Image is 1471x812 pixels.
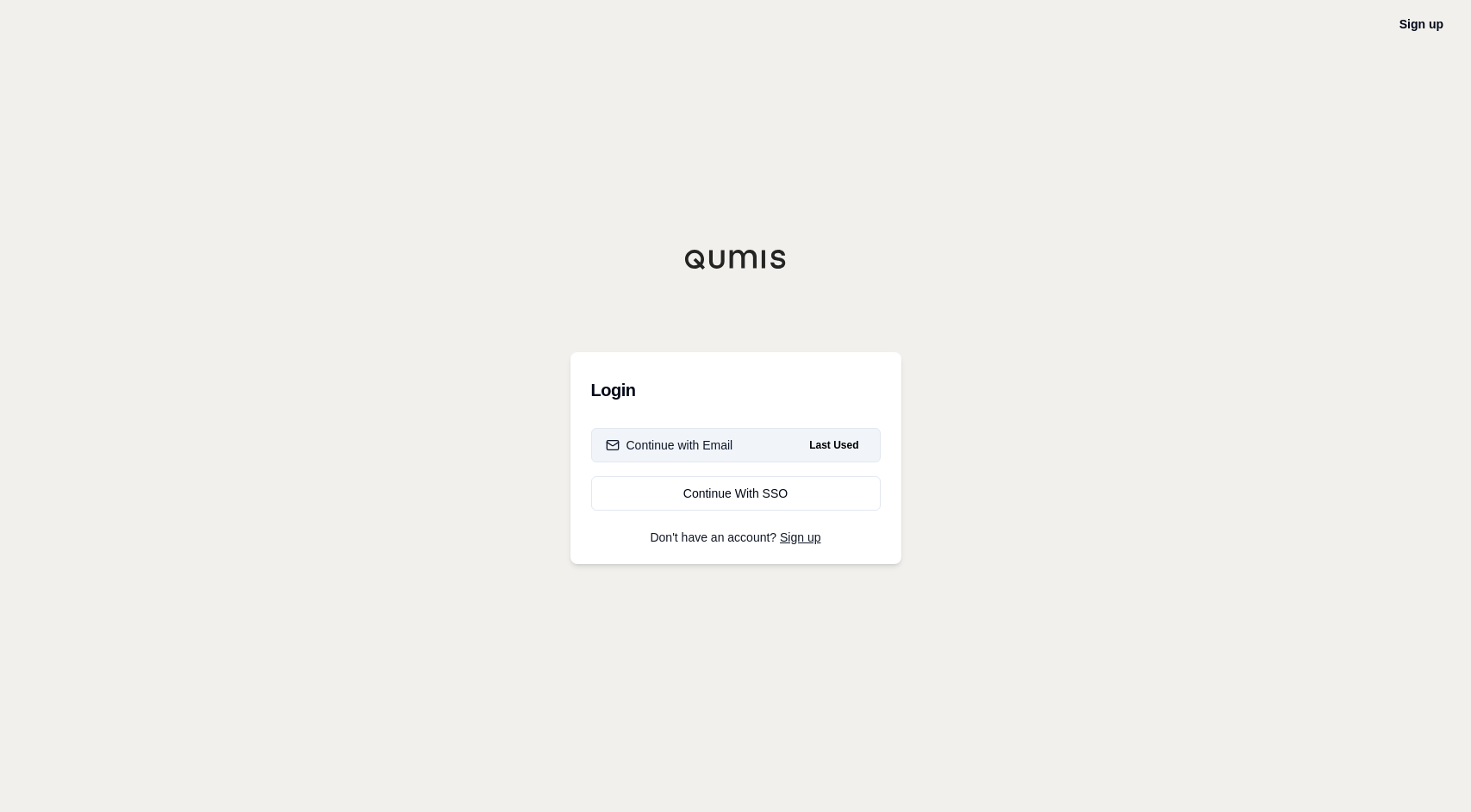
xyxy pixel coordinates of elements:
[802,435,865,456] span: Last Used
[591,373,881,407] h3: Login
[591,428,881,462] button: Continue with EmailLast Used
[684,249,788,270] img: Qumis
[591,476,881,511] a: Continue With SSO
[606,437,733,454] div: Continue with Email
[1399,17,1443,31] a: Sign up
[780,530,820,544] a: Sign up
[606,485,866,502] div: Continue With SSO
[591,531,881,543] p: Don't have an account?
